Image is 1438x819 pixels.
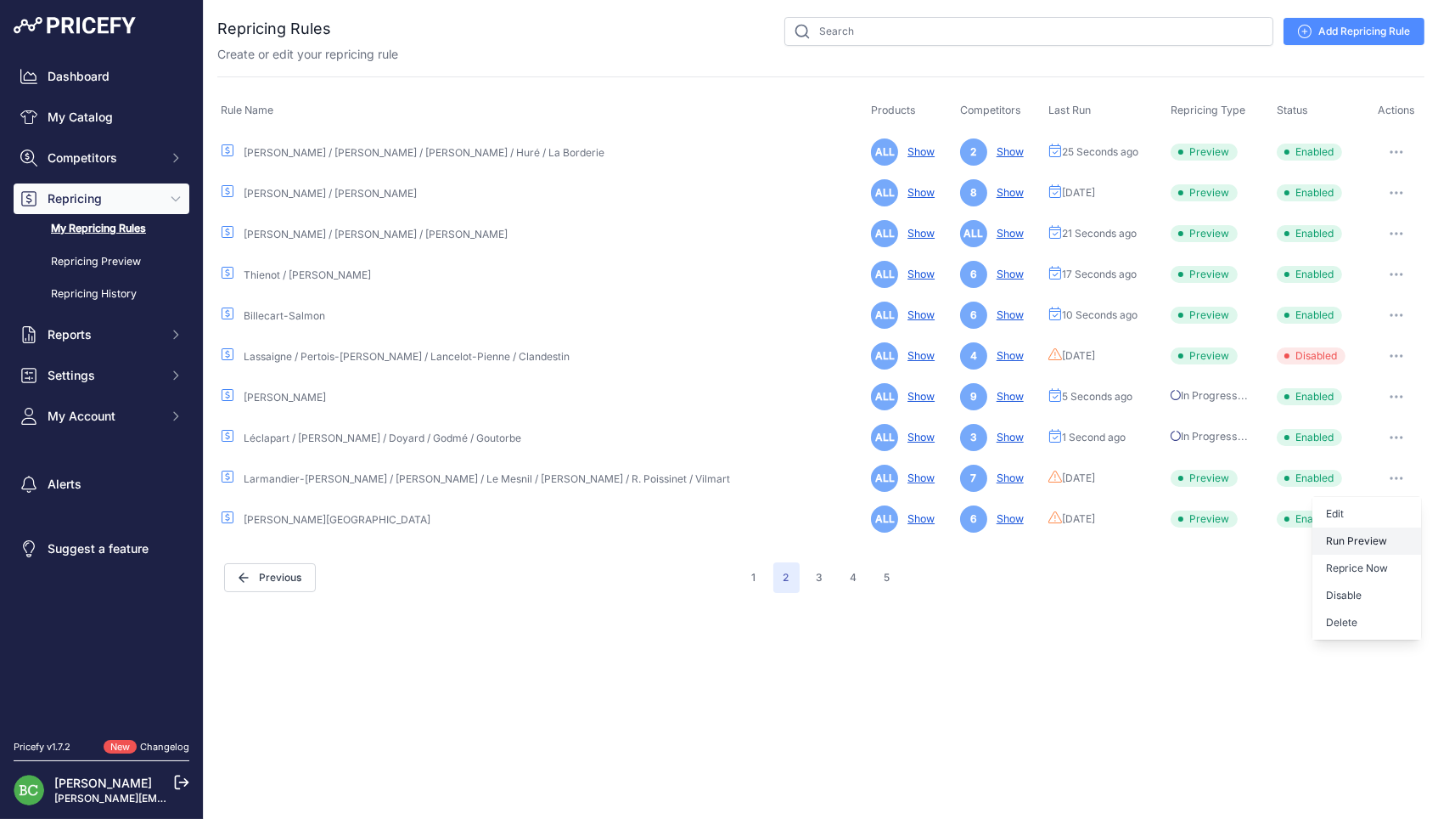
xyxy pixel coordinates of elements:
[1312,528,1421,555] button: Run Preview
[221,104,273,116] span: Rule Name
[960,424,987,451] span: 3
[244,187,417,200] a: [PERSON_NAME] / [PERSON_NAME]
[960,104,1021,116] span: Competitors
[1277,347,1345,364] span: Disabled
[1171,104,1245,116] span: Repricing Type
[901,145,935,158] a: Show
[1171,225,1238,242] span: Preview
[901,186,935,199] a: Show
[960,179,987,206] span: 8
[871,179,898,206] span: ALL
[1277,184,1342,201] span: Enabled
[990,268,1024,280] a: Show
[1062,349,1095,363] span: [DATE]
[1171,470,1238,487] span: Preview
[1171,430,1248,443] span: In Progress...
[901,227,935,240] a: Show
[14,214,189,244] a: My Repricing Rules
[1171,511,1238,528] span: Preview
[1277,307,1342,324] span: Enabled
[960,506,987,533] span: 6
[1171,266,1238,283] span: Preview
[840,562,868,593] button: Go to page 4
[1312,582,1421,609] button: Disable
[1171,307,1238,324] span: Preview
[990,227,1024,240] a: Show
[871,342,898,370] span: ALL
[48,150,159,167] span: Competitors
[244,350,570,363] a: Lassaigne / Pertois-[PERSON_NAME] / Lancelot-Pienne / Clandestin
[901,349,935,362] a: Show
[14,143,189,173] button: Competitors
[244,228,508,240] a: [PERSON_NAME] / [PERSON_NAME] / [PERSON_NAME]
[1277,225,1342,242] span: Enabled
[960,138,987,166] span: 2
[990,431,1024,443] a: Show
[104,740,137,754] span: New
[990,472,1024,484] a: Show
[14,184,189,214] button: Repricing
[48,367,159,384] span: Settings
[1062,472,1095,485] span: [DATE]
[871,465,898,492] span: ALL
[773,562,800,593] span: 2
[901,431,935,443] a: Show
[871,383,898,410] span: ALL
[901,512,935,525] a: Show
[960,261,987,288] span: 6
[48,408,159,425] span: My Account
[990,512,1024,525] a: Show
[871,424,898,451] span: ALL
[1277,470,1342,487] span: Enabled
[1378,104,1415,116] span: Actions
[14,740,70,754] div: Pricefy v1.7.2
[871,104,916,116] span: Products
[901,472,935,484] a: Show
[1048,104,1091,116] span: Last Run
[14,17,136,34] img: Pricefy Logo
[960,342,987,370] span: 4
[901,268,935,280] a: Show
[54,792,400,805] a: [PERSON_NAME][EMAIL_ADDRESS][DOMAIN_NAME][PERSON_NAME]
[14,360,189,391] button: Settings
[140,741,189,753] a: Changelog
[48,326,159,343] span: Reports
[1171,184,1238,201] span: Preview
[244,391,326,404] a: [PERSON_NAME]
[244,513,430,526] a: [PERSON_NAME][GEOGRAPHIC_DATA]
[874,562,901,593] button: Go to page 5
[1171,389,1248,402] span: In Progress...
[14,61,189,720] nav: Sidebar
[224,563,316,592] button: Previous
[784,17,1273,46] input: Search
[901,390,935,403] a: Show
[1062,390,1132,404] span: 5 Seconds ago
[1312,609,1421,636] button: Delete
[1277,388,1342,405] span: Enabled
[217,46,398,63] p: Create or edit your repricing rule
[1171,347,1238,364] span: Preview
[960,302,987,329] span: 6
[244,472,730,485] a: Larmandier-[PERSON_NAME] / [PERSON_NAME] / Le Mesnil / [PERSON_NAME] / R. Poissinet / Vilmart
[244,268,371,281] a: Thienot / [PERSON_NAME]
[14,319,189,350] button: Reports
[1277,266,1342,283] span: Enabled
[14,469,189,500] a: Alerts
[960,220,987,247] span: ALL
[990,186,1024,199] a: Show
[244,432,521,444] a: Léclapart / [PERSON_NAME] / Doyard / Godmé / Goutorbe
[1062,145,1138,159] span: 25 Seconds ago
[1277,144,1342,161] span: Enabled
[871,220,898,247] span: ALL
[1062,308,1137,322] span: 10 Seconds ago
[960,465,987,492] span: 7
[14,102,189,133] a: My Catalog
[244,309,325,322] a: Billecart-Salmon
[1062,186,1095,200] span: [DATE]
[1062,512,1095,526] span: [DATE]
[742,562,767,593] button: Go to page 1
[871,261,898,288] span: ALL
[244,146,604,159] a: [PERSON_NAME] / [PERSON_NAME] / [PERSON_NAME] / Huré / La Borderie
[990,349,1024,362] a: Show
[1277,104,1308,116] span: Status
